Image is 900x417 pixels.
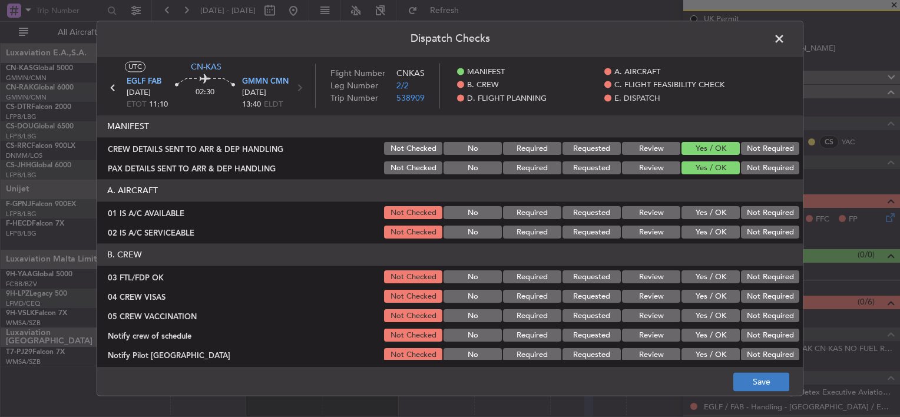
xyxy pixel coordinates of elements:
[741,226,799,239] button: Not Required
[681,207,740,220] button: Yes / OK
[614,80,724,92] span: C. FLIGHT FEASIBILITY CHECK
[741,349,799,362] button: Not Required
[733,373,789,392] button: Save
[681,226,740,239] button: Yes / OK
[681,143,740,155] button: Yes / OK
[741,310,799,323] button: Not Required
[681,290,740,303] button: Yes / OK
[741,143,799,155] button: Not Required
[681,349,740,362] button: Yes / OK
[681,329,740,342] button: Yes / OK
[681,310,740,323] button: Yes / OK
[681,162,740,175] button: Yes / OK
[97,21,803,57] header: Dispatch Checks
[741,207,799,220] button: Not Required
[741,290,799,303] button: Not Required
[741,271,799,284] button: Not Required
[741,162,799,175] button: Not Required
[741,329,799,342] button: Not Required
[681,271,740,284] button: Yes / OK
